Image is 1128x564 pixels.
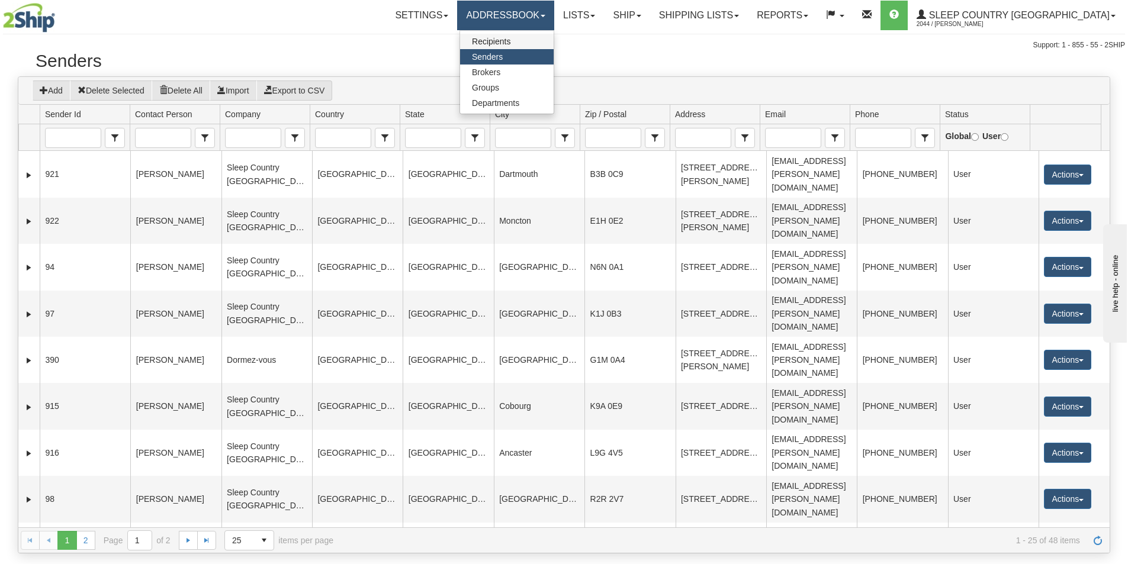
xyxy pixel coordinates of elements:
span: Email [765,108,786,120]
button: Actions [1044,489,1091,509]
a: Expand [23,447,35,459]
span: Sender Id [105,128,125,148]
a: Senders [460,49,554,65]
td: [GEOGRAPHIC_DATA] [403,383,493,429]
input: Email [766,128,820,147]
td: E1H 0E2 [584,198,675,244]
td: [GEOGRAPHIC_DATA] [494,291,584,337]
td: [PHONE_NUMBER] [857,383,947,429]
td: User [948,244,1039,290]
span: Recipients [472,37,510,46]
td: filter cell [760,124,850,151]
td: [PERSON_NAME] [130,383,221,429]
span: Brokers [472,67,500,77]
td: [PHONE_NUMBER] [857,430,947,476]
td: [GEOGRAPHIC_DATA] [312,476,403,522]
div: Support: 1 - 855 - 55 - 2SHIP [3,40,1125,50]
span: Departments [472,98,519,108]
a: Addressbook [457,1,554,30]
span: City [555,128,575,148]
td: Ancaster [494,430,584,476]
a: Lists [554,1,604,30]
td: Dartmouth [494,151,584,197]
span: Senders [472,52,503,62]
td: Sleep Country [GEOGRAPHIC_DATA] [221,291,312,337]
td: Sleep Country [GEOGRAPHIC_DATA] [221,151,312,197]
td: 98 [40,476,130,522]
a: Groups [460,80,554,95]
a: Shipping lists [650,1,748,30]
td: [GEOGRAPHIC_DATA] [403,476,493,522]
td: [STREET_ADDRESS] [676,383,766,429]
span: Phone [915,128,935,148]
span: select [735,128,754,147]
td: [PERSON_NAME] [130,244,221,290]
td: [STREET_ADDRESS] [676,291,766,337]
input: Country [316,128,370,147]
h2: Senders [36,51,1092,70]
td: Sleep Country [GEOGRAPHIC_DATA] [221,198,312,244]
span: select [285,128,304,147]
td: [PHONE_NUMBER] [857,337,947,383]
a: Go to the next page [179,531,198,550]
td: [GEOGRAPHIC_DATA] [403,430,493,476]
td: G1M 0A4 [584,337,675,383]
span: select [375,128,394,147]
input: Zip / Postal [586,128,640,147]
td: 922 [40,198,130,244]
span: Company [285,128,305,148]
span: Zip / Postal [585,108,626,120]
a: Expand [23,354,35,366]
a: Departments [460,95,554,111]
span: 2044 / [PERSON_NAME] [917,18,1005,30]
td: 921 [40,151,130,197]
td: User [948,198,1039,244]
td: filter cell [670,124,760,151]
a: Expand [23,308,35,320]
td: filter cell [220,124,310,151]
span: select [825,128,844,147]
td: 94 [40,244,130,290]
td: Moncton [494,198,584,244]
td: filter cell [40,124,130,151]
span: select [195,128,214,147]
a: Expand [23,401,35,413]
input: User [1001,133,1008,141]
td: [EMAIL_ADDRESS][PERSON_NAME][DOMAIN_NAME] [766,476,857,522]
span: Phone [855,108,879,120]
td: [GEOGRAPHIC_DATA] [403,151,493,197]
input: State [406,128,460,147]
td: [STREET_ADDRESS] [676,476,766,522]
span: Page sizes drop down [224,530,274,550]
input: Global [971,133,979,141]
td: [PERSON_NAME] [130,337,221,383]
button: Actions [1044,211,1091,231]
span: Status [945,108,969,120]
td: Sleep Country [GEOGRAPHIC_DATA] [221,476,312,522]
td: K9A 0E9 [584,383,675,429]
span: Contact Person [195,128,215,148]
td: User [948,291,1039,337]
a: Expand [23,215,35,227]
td: User [948,337,1039,383]
td: [GEOGRAPHIC_DATA] [312,291,403,337]
td: [GEOGRAPHIC_DATA] [312,430,403,476]
label: Global [945,130,979,143]
td: [PHONE_NUMBER] [857,476,947,522]
span: Country [315,108,344,120]
span: Email [825,128,845,148]
td: [GEOGRAPHIC_DATA] [312,244,403,290]
td: [GEOGRAPHIC_DATA] [403,198,493,244]
span: select [645,128,664,147]
td: Cobourg [494,383,584,429]
button: Export to CSV [256,80,333,101]
button: Import [210,80,257,101]
td: [EMAIL_ADDRESS][PERSON_NAME][DOMAIN_NAME] [766,244,857,290]
td: L9G 4V5 [584,430,675,476]
td: [PERSON_NAME] [130,151,221,197]
td: filter cell [490,124,580,151]
input: Sender Id [46,128,100,147]
td: filter cell [940,124,1030,151]
span: select [915,128,934,147]
td: 97 [40,291,130,337]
